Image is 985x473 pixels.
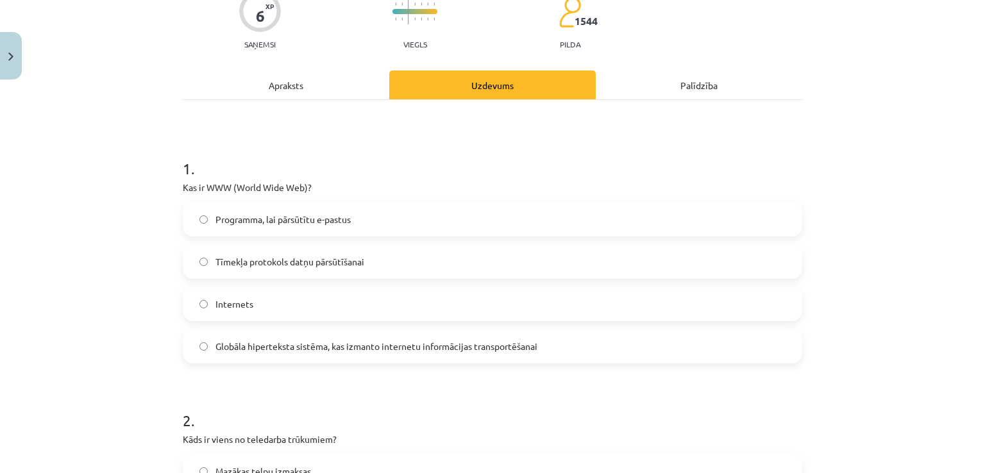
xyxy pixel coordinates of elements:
h1: 2 . [183,389,802,429]
img: icon-short-line-57e1e144782c952c97e751825c79c345078a6d821885a25fce030b3d8c18986b.svg [395,17,396,21]
img: icon-close-lesson-0947bae3869378f0d4975bcd49f059093ad1ed9edebbc8119c70593378902aed.svg [8,53,13,61]
img: icon-short-line-57e1e144782c952c97e751825c79c345078a6d821885a25fce030b3d8c18986b.svg [421,17,422,21]
h1: 1 . [183,137,802,177]
img: icon-short-line-57e1e144782c952c97e751825c79c345078a6d821885a25fce030b3d8c18986b.svg [434,17,435,21]
input: Internets [199,300,208,308]
img: icon-short-line-57e1e144782c952c97e751825c79c345078a6d821885a25fce030b3d8c18986b.svg [401,17,403,21]
div: Palīdzība [596,71,802,99]
span: 1544 [575,15,598,27]
p: pilda [560,40,580,49]
span: Tīmekļa protokols datņu pārsūtīšanai [215,255,364,269]
img: icon-short-line-57e1e144782c952c97e751825c79c345078a6d821885a25fce030b3d8c18986b.svg [421,3,422,6]
span: Globāla hiperteksta sistēma, kas izmanto internetu informācijas transportēšanai [215,340,537,353]
img: icon-short-line-57e1e144782c952c97e751825c79c345078a6d821885a25fce030b3d8c18986b.svg [401,3,403,6]
p: Kas ir WWW (World Wide Web)? [183,181,802,194]
div: 6 [256,7,265,25]
img: icon-short-line-57e1e144782c952c97e751825c79c345078a6d821885a25fce030b3d8c18986b.svg [427,17,428,21]
input: Globāla hiperteksta sistēma, kas izmanto internetu informācijas transportēšanai [199,342,208,351]
p: Viegls [403,40,427,49]
div: Apraksts [183,71,389,99]
img: icon-short-line-57e1e144782c952c97e751825c79c345078a6d821885a25fce030b3d8c18986b.svg [414,17,416,21]
span: Programma, lai pārsūtītu e-pastus [215,213,351,226]
span: Internets [215,297,253,311]
span: XP [265,3,274,10]
img: icon-short-line-57e1e144782c952c97e751825c79c345078a6d821885a25fce030b3d8c18986b.svg [427,3,428,6]
p: Kāds ir viens no teledarba trūkumiem? [183,433,802,446]
input: Tīmekļa protokols datņu pārsūtīšanai [199,258,208,266]
img: icon-short-line-57e1e144782c952c97e751825c79c345078a6d821885a25fce030b3d8c18986b.svg [395,3,396,6]
img: icon-short-line-57e1e144782c952c97e751825c79c345078a6d821885a25fce030b3d8c18986b.svg [434,3,435,6]
img: icon-short-line-57e1e144782c952c97e751825c79c345078a6d821885a25fce030b3d8c18986b.svg [414,3,416,6]
div: Uzdevums [389,71,596,99]
input: Programma, lai pārsūtītu e-pastus [199,215,208,224]
p: Saņemsi [239,40,281,49]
